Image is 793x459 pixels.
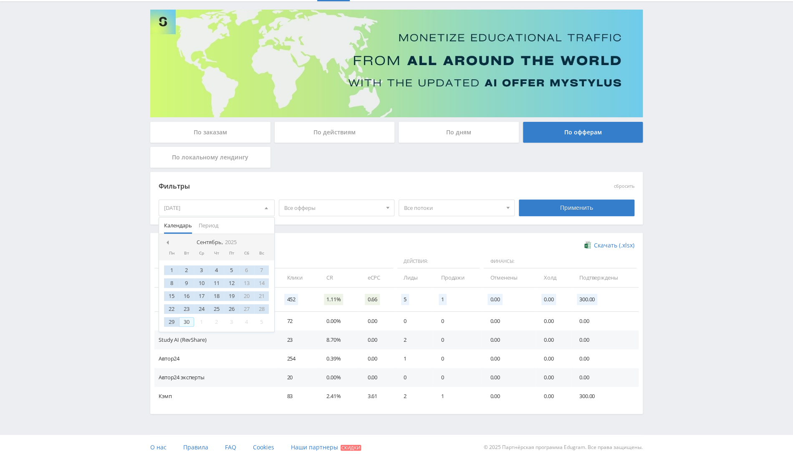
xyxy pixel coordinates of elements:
[359,312,395,330] td: 0.00
[194,265,209,275] div: 3
[254,304,269,314] div: 28
[487,294,502,305] span: 0.00
[278,312,318,330] td: 72
[194,278,209,288] div: 10
[154,368,278,387] td: Автор24 эксперты
[395,349,433,368] td: 1
[291,443,338,451] span: Наши партнеры
[433,368,482,387] td: 0
[199,217,218,234] span: Период
[275,122,395,143] div: По действиям
[224,317,239,327] div: 3
[541,294,556,305] span: 0.00
[433,268,482,287] td: Продажи
[253,443,274,451] span: Cookies
[523,122,643,143] div: По офферам
[154,387,278,406] td: Кэмп
[584,241,634,250] a: Скачать (.xlsx)
[154,288,278,312] td: Итого:
[535,387,571,406] td: 0.00
[594,242,634,249] span: Скачать (.xlsx)
[150,147,270,168] div: По локальному лендингу
[179,278,194,288] div: 9
[433,387,482,406] td: 1
[239,317,254,327] div: 4
[225,443,236,451] span: FAQ
[535,330,571,349] td: 0.00
[278,368,318,387] td: 20
[571,368,639,387] td: 0.00
[318,312,359,330] td: 0.00%
[254,251,269,256] div: Вс
[154,255,393,269] span: Данные:
[164,317,179,327] div: 29
[395,312,433,330] td: 0
[571,312,639,330] td: 0.00
[150,443,167,451] span: О нас
[359,387,395,406] td: 3.61
[179,304,194,314] div: 23
[571,387,639,406] td: 300.00
[209,278,224,288] div: 11
[439,294,447,305] span: 1
[395,268,433,287] td: Лиды
[571,268,639,287] td: Подтверждены
[433,330,482,349] td: 0
[341,445,361,451] span: Скидки
[179,251,194,256] div: Вт
[482,387,535,406] td: 0.00
[359,268,395,287] td: eCPC
[318,349,359,368] td: 0.39%
[535,368,571,387] td: 0.00
[482,268,535,287] td: Отменены
[395,368,433,387] td: 0
[284,294,298,305] span: 452
[359,349,395,368] td: 0.00
[194,291,209,301] div: 17
[224,278,239,288] div: 12
[519,199,635,216] div: Применить
[284,200,382,216] span: Все офферы
[535,349,571,368] td: 0.00
[397,255,480,269] span: Действия:
[278,387,318,406] td: 83
[239,251,254,256] div: Сб
[254,291,269,301] div: 21
[154,330,278,349] td: Study AI (RevShare)
[224,265,239,275] div: 5
[484,255,636,269] span: Финансы:
[224,251,239,256] div: Пт
[209,251,224,256] div: Чт
[194,304,209,314] div: 24
[209,265,224,275] div: 4
[318,268,359,287] td: CR
[577,294,597,305] span: 300.00
[179,291,194,301] div: 16
[159,200,274,216] div: [DATE]
[154,268,278,287] td: Дата
[571,330,639,349] td: 0.00
[535,268,571,287] td: Холд
[183,443,208,451] span: Правила
[324,294,343,305] span: 1.11%
[359,368,395,387] td: 0.00
[433,349,482,368] td: 0
[482,330,535,349] td: 0.00
[239,278,254,288] div: 13
[359,330,395,349] td: 0.00
[179,265,194,275] div: 2
[401,294,409,305] span: 5
[150,122,270,143] div: По заказам
[224,291,239,301] div: 19
[164,304,179,314] div: 22
[209,317,224,327] div: 2
[278,330,318,349] td: 23
[159,180,515,193] div: Фильтры
[194,251,209,256] div: Ср
[318,387,359,406] td: 2.41%
[194,317,209,327] div: 1
[254,278,269,288] div: 14
[239,304,254,314] div: 27
[395,330,433,349] td: 2
[239,265,254,275] div: 6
